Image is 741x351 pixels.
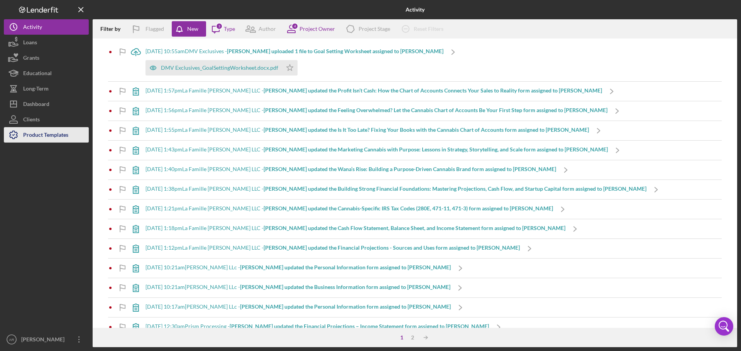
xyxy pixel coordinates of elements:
[126,42,463,81] a: [DATE] 10:55amDMV Exclusives -[PERSON_NAME] uploaded 1 file to Goal Setting Worksheet assigned to...
[126,141,627,160] a: [DATE] 1:43pmLa Famille [PERSON_NAME] LLC -[PERSON_NAME] updated the Marketing Cannabis with Purp...
[264,244,520,251] b: [PERSON_NAME] updated the Financial Projections - Sources and Uses form assigned to [PERSON_NAME]
[224,26,235,32] div: Type
[240,264,451,270] b: [PERSON_NAME] updated the Personal Information form assigned to [PERSON_NAME]
[264,146,608,153] b: [PERSON_NAME] updated the Marketing Cannabis with Purpose: Lessons in Strategy, Storytelling, and...
[23,96,49,114] div: Dashboard
[299,26,335,32] div: Project Owner
[291,23,298,30] div: 4
[4,127,89,143] button: Product Templates
[715,317,733,336] div: Open Intercom Messenger
[4,19,89,35] button: Activity
[23,35,37,52] div: Loans
[126,200,572,219] a: [DATE] 1:21pmLa Famille [PERSON_NAME] LLC -[PERSON_NAME] updated the Cannabis-Specific IRS Tax Co...
[126,219,585,238] a: [DATE] 1:18pmLa Famille [PERSON_NAME] LLC -[PERSON_NAME] updated the Cash Flow Statement, Balance...
[23,65,52,83] div: Educational
[23,50,39,67] div: Grants
[4,50,89,65] button: Grants
[145,205,553,212] div: [DATE] 1:21pm La Famille [PERSON_NAME] LLC -
[240,303,451,310] b: [PERSON_NAME] updated the Personal Information form assigned to [PERSON_NAME]
[145,127,589,133] div: [DATE] 1:55pm La Famille [PERSON_NAME] LLC -
[145,245,520,251] div: [DATE] 1:12pm La Famille [PERSON_NAME] LLC -
[145,21,164,37] div: Flagged
[407,334,418,341] div: 2
[145,186,646,192] div: [DATE] 1:38pm La Famille [PERSON_NAME] LLC -
[9,338,14,342] text: AR
[145,60,298,76] button: DMV Exclusives_GoalSettingWorksheet.docx.pdf
[145,264,451,270] div: [DATE] 10:21am [PERSON_NAME] LLc -
[216,23,223,30] div: 3
[145,107,607,113] div: [DATE] 1:56pm La Famille [PERSON_NAME] LLC -
[264,107,607,113] b: [PERSON_NAME] updated the Feeling Overwhelmed? Let the Cannabis Chart of Accounts Be Your First S...
[19,332,69,349] div: [PERSON_NAME]
[396,334,407,341] div: 1
[126,160,575,180] a: [DATE] 1:40pmLa Famille [PERSON_NAME] LLC -[PERSON_NAME] updated the Wana’s Rise: Building a Purp...
[4,112,89,127] button: Clients
[4,65,89,81] button: Educational
[23,19,42,37] div: Activity
[145,166,556,172] div: [DATE] 1:40pm La Famille [PERSON_NAME] LLC -
[145,48,443,54] div: [DATE] 10:55am DMV Exclusives -
[126,180,666,199] a: [DATE] 1:38pmLa Famille [PERSON_NAME] LLC -[PERSON_NAME] updated the Building Strong Financial Fo...
[126,239,539,258] a: [DATE] 1:12pmLa Famille [PERSON_NAME] LLC -[PERSON_NAME] updated the Financial Projections - Sour...
[145,87,602,94] div: [DATE] 1:57pm La Famille [PERSON_NAME] LLC -
[126,121,608,140] a: [DATE] 1:55pmLa Famille [PERSON_NAME] LLC -[PERSON_NAME] updated the Is It Too Late? Fixing Your ...
[23,112,40,129] div: Clients
[23,127,68,144] div: Product Templates
[172,21,206,37] button: New
[145,304,451,310] div: [DATE] 10:17am [PERSON_NAME] LLc -
[406,7,425,13] b: Activity
[359,26,390,32] div: Project Stage
[259,26,276,32] div: Author
[4,81,89,96] button: Long-Term
[264,225,565,231] b: [PERSON_NAME] updated the Cash Flow Statement, Balance Sheet, and Income Statement form assigned ...
[145,284,450,290] div: [DATE] 10:21am [PERSON_NAME] LLc -
[126,82,621,101] a: [DATE] 1:57pmLa Famille [PERSON_NAME] LLC -[PERSON_NAME] updated the Profit Isn’t Cash: How the C...
[126,101,627,121] a: [DATE] 1:56pmLa Famille [PERSON_NAME] LLC -[PERSON_NAME] updated the Feeling Overwhelmed? Let the...
[230,323,489,329] b: [PERSON_NAME] updated the Financial Projections – Income Statement form assigned to [PERSON_NAME]
[227,48,443,54] b: [PERSON_NAME] uploaded 1 file to Goal Setting Worksheet assigned to [PERSON_NAME]
[126,317,508,337] a: [DATE] 12:30amPrism Processing -[PERSON_NAME] updated the Financial Projections – Income Statemen...
[187,21,198,37] div: New
[161,65,278,71] div: DMV Exclusives_GoalSettingWorksheet.docx.pdf
[264,205,553,212] b: [PERSON_NAME] updated the Cannabis-Specific IRS Tax Codes (280E, 471-11, 471-3) form assigned to ...
[126,259,470,278] a: [DATE] 10:21am[PERSON_NAME] LLc -[PERSON_NAME] updated the Personal Information form assigned to ...
[4,332,89,347] button: AR[PERSON_NAME]
[100,26,126,32] div: Filter by
[4,35,89,50] button: Loans
[240,284,450,290] b: [PERSON_NAME] updated the Business Information form assigned to [PERSON_NAME]
[145,225,565,231] div: [DATE] 1:18pm La Famille [PERSON_NAME] LLC -
[396,21,451,37] button: Reset Filters
[126,278,470,297] a: [DATE] 10:21am[PERSON_NAME] LLc -[PERSON_NAME] updated the Business Information form assigned to ...
[4,96,89,112] button: Dashboard
[264,126,589,133] b: [PERSON_NAME] updated the Is It Too Late? Fixing Your Books with the Cannabis Chart of Accounts f...
[126,298,470,317] a: [DATE] 10:17am[PERSON_NAME] LLc -[PERSON_NAME] updated the Personal Information form assigned to ...
[23,81,49,98] div: Long-Term
[264,166,556,172] b: [PERSON_NAME] updated the Wana’s Rise: Building a Purpose-Driven Cannabis Brand form assigned to ...
[264,185,646,192] b: [PERSON_NAME] updated the Building Strong Financial Foundations: Mastering Projections, Cash Flow...
[145,146,608,153] div: [DATE] 1:43pm La Famille [PERSON_NAME] LLC -
[126,21,172,37] button: Flagged
[145,323,489,329] div: [DATE] 12:30am Prism Processing -
[264,87,602,94] b: [PERSON_NAME] updated the Profit Isn’t Cash: How the Chart of Accounts Connects Your Sales to Rea...
[414,21,443,37] div: Reset Filters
